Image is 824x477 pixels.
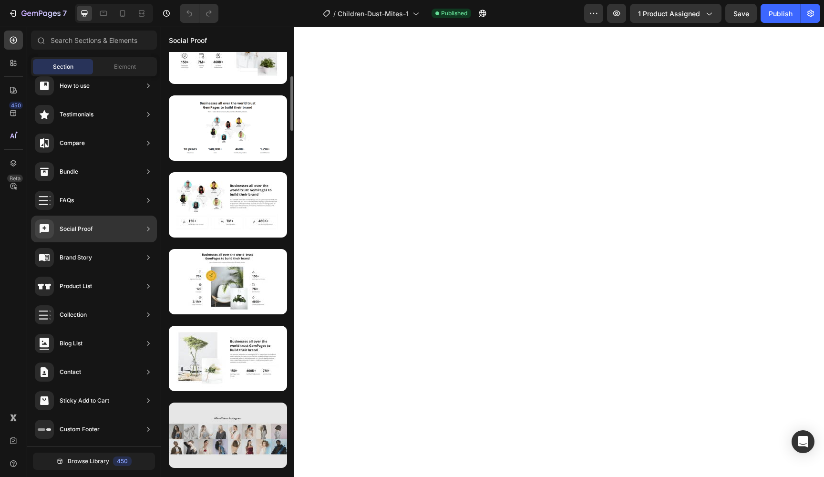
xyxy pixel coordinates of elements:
[161,27,824,477] iframe: Design area
[180,4,218,23] div: Undo/Redo
[769,9,793,19] div: Publish
[60,138,85,148] div: Compare
[60,224,93,234] div: Social Proof
[60,167,78,176] div: Bundle
[638,9,700,19] span: 1 product assigned
[60,110,93,119] div: Testimonials
[338,9,409,19] span: Children-Dust-Mites-1
[62,8,67,19] p: 7
[7,175,23,182] div: Beta
[60,425,100,434] div: Custom Footer
[60,367,81,377] div: Contact
[68,457,109,466] span: Browse Library
[113,456,132,466] div: 450
[733,10,749,18] span: Save
[4,4,71,23] button: 7
[114,62,136,71] span: Element
[333,9,336,19] span: /
[33,453,155,470] button: Browse Library450
[60,196,74,205] div: FAQs
[60,339,82,348] div: Blog List
[60,281,92,291] div: Product List
[630,4,721,23] button: 1 product assigned
[441,9,467,18] span: Published
[60,253,92,262] div: Brand Story
[725,4,757,23] button: Save
[60,310,87,320] div: Collection
[53,62,73,71] span: Section
[792,430,814,453] div: Open Intercom Messenger
[60,396,109,405] div: Sticky Add to Cart
[761,4,801,23] button: Publish
[60,81,90,91] div: How to use
[31,31,157,50] input: Search Sections & Elements
[9,102,23,109] div: 450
